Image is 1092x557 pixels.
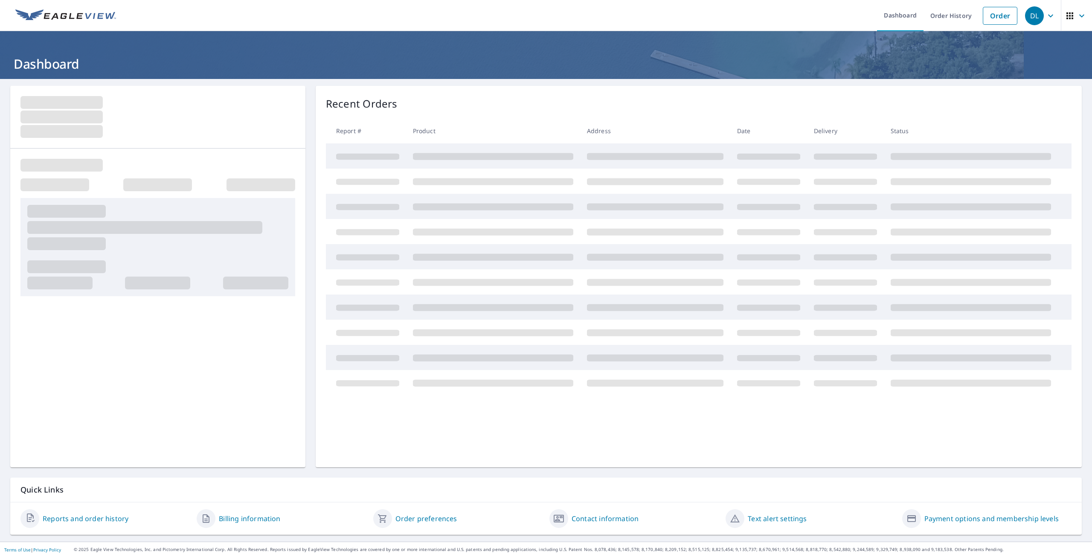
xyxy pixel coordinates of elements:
[924,513,1059,524] a: Payment options and membership levels
[326,118,406,143] th: Report #
[730,118,807,143] th: Date
[580,118,730,143] th: Address
[572,513,639,524] a: Contact information
[1025,6,1044,25] div: DL
[983,7,1017,25] a: Order
[15,9,116,22] img: EV Logo
[884,118,1058,143] th: Status
[4,547,61,552] p: |
[219,513,280,524] a: Billing information
[4,547,31,553] a: Terms of Use
[807,118,884,143] th: Delivery
[748,513,807,524] a: Text alert settings
[406,118,580,143] th: Product
[74,546,1088,553] p: © 2025 Eagle View Technologies, Inc. and Pictometry International Corp. All Rights Reserved. Repo...
[395,513,457,524] a: Order preferences
[43,513,128,524] a: Reports and order history
[33,547,61,553] a: Privacy Policy
[10,55,1082,73] h1: Dashboard
[326,96,398,111] p: Recent Orders
[20,484,1072,495] p: Quick Links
